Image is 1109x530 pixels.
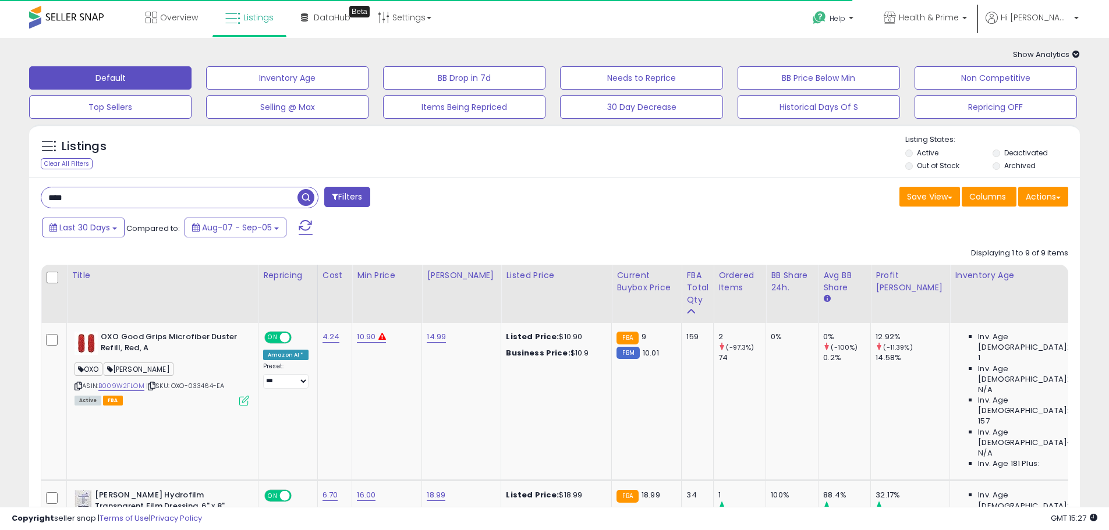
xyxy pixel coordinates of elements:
span: N/A [978,385,992,395]
span: Help [830,13,845,23]
i: Get Help [812,10,827,25]
img: 41KUXbtuVcL._SL40_.jpg [75,490,92,513]
small: FBM [616,347,639,359]
span: [PERSON_NAME] [104,362,173,376]
span: 9 [642,331,646,342]
div: 34 [686,490,704,500]
button: Items Being Repriced [383,95,545,119]
span: ON [265,333,280,343]
small: FBA [616,490,638,503]
div: 74 [718,353,766,363]
button: Historical Days Of S [738,95,900,119]
div: Inventory Age [955,269,1089,282]
div: Avg BB Share [823,269,866,294]
small: Avg BB Share. [823,294,830,304]
span: DataHub [314,12,350,23]
span: Inv. Age [DEMOGRAPHIC_DATA]: [978,490,1085,511]
span: Compared to: [126,223,180,234]
div: Listed Price [506,269,607,282]
label: Active [917,148,938,158]
div: BB Share 24h. [771,269,813,294]
span: FBA [103,396,123,405]
div: $18.99 [506,490,603,500]
span: 18.99 [642,489,660,500]
span: OFF [290,333,309,343]
span: Inv. Age [DEMOGRAPHIC_DATA]: [978,332,1085,353]
span: Inv. Age [DEMOGRAPHIC_DATA]-180: [978,427,1085,448]
div: 12.92% [876,332,949,342]
span: Columns [969,191,1006,202]
span: | SKU: OXO-033464-EA [146,381,224,390]
button: Top Sellers [29,95,192,119]
div: 1 [718,490,766,500]
a: 4.24 [323,331,340,343]
button: Inventory Age [206,66,369,90]
label: Deactivated [1004,148,1048,158]
a: 18.99 [427,489,445,501]
button: Default [29,66,192,90]
div: Profit [PERSON_NAME] [876,269,945,294]
span: All listings currently available for purchase on Amazon [75,396,101,405]
div: Current Buybox Price [616,269,676,294]
div: 14.58% [876,353,949,363]
div: Displaying 1 to 9 of 9 items [971,248,1068,259]
div: [PERSON_NAME] [427,269,496,282]
span: Inv. Age 181 Plus: [978,458,1039,469]
b: Listed Price: [506,331,559,342]
div: $10.9 [506,348,603,358]
button: BB Drop in 7d [383,66,545,90]
h5: Listings [62,138,107,155]
div: ASIN: [75,332,249,404]
span: Hi [PERSON_NAME] [1001,12,1071,23]
button: Actions [1018,187,1068,207]
span: 2025-10-6 15:27 GMT [1051,513,1097,524]
button: Columns [962,187,1016,207]
a: Help [803,2,865,38]
a: 10.90 [357,331,375,343]
div: Amazon AI * [263,350,309,360]
button: Repricing OFF [915,95,1077,119]
a: 6.70 [323,489,338,501]
span: 157 [978,416,989,426]
div: FBA Total Qty [686,269,708,306]
div: 159 [686,332,704,342]
div: 2 [718,332,766,342]
a: Hi [PERSON_NAME] [986,12,1079,38]
a: Privacy Policy [151,513,202,524]
button: Save View [899,187,960,207]
div: 32.17% [876,490,949,500]
small: FBA [616,332,638,344]
div: 88.4% [823,490,870,500]
small: (-97.3%) [726,343,754,352]
a: Terms of Use [100,513,149,524]
button: Selling @ Max [206,95,369,119]
span: N/A [978,448,992,458]
span: 1 [978,353,980,363]
div: seller snap | | [12,513,202,524]
a: B009W2FLOM [98,381,144,391]
div: 0% [771,332,809,342]
span: Listings [243,12,274,23]
div: Tooltip anchor [349,6,370,17]
button: Filters [324,187,370,207]
div: Repricing [263,269,313,282]
button: Last 30 Days [42,218,125,237]
button: 30 Day Decrease [560,95,722,119]
span: Overview [160,12,198,23]
a: 16.00 [357,489,375,501]
div: Clear All Filters [41,158,93,169]
span: ON [265,491,280,501]
button: BB Price Below Min [738,66,900,90]
span: Show Analytics [1013,49,1080,60]
b: Business Price: [506,347,570,358]
label: Out of Stock [917,161,959,170]
div: Preset: [263,362,309,389]
span: 10.01 [643,347,659,358]
div: 0.2% [823,353,870,363]
b: OXO Good Grips Microfiber Duster Refill, Red, A [101,332,242,356]
span: Aug-07 - Sep-05 [202,222,272,233]
button: Aug-07 - Sep-05 [185,218,286,237]
span: OXO [75,362,102,376]
div: Min Price [357,269,417,282]
button: Non Competitive [915,66,1077,90]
